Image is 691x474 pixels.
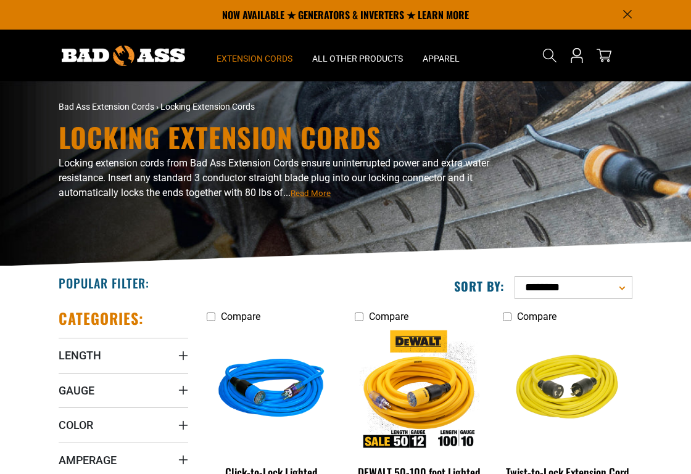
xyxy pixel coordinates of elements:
h2: Popular Filter: [59,275,149,291]
a: Bad Ass Extension Cords [59,102,154,112]
nav: breadcrumbs [59,100,435,113]
span: Extension Cords [217,53,292,64]
span: Length [59,348,101,362]
span: All Other Products [312,53,403,64]
summary: Extension Cords [207,30,302,81]
h2: Categories: [59,309,144,328]
img: blue [205,330,338,450]
summary: Search [540,46,560,65]
span: Gauge [59,383,94,398]
span: › [156,102,159,112]
summary: All Other Products [302,30,413,81]
label: Sort by: [454,278,505,294]
span: Compare [517,311,557,322]
span: Compare [221,311,260,322]
summary: Apparel [413,30,470,81]
summary: Gauge [59,373,188,407]
span: Locking extension cords from Bad Ass Extension Cords ensure uninterrupted power and extra water r... [59,157,489,198]
span: Compare [369,311,408,322]
span: Locking Extension Cords [160,102,255,112]
summary: Color [59,407,188,442]
img: DEWALT 50-100 foot Lighted Click-to-Lock CGM Extension Cord 15A SJTW [353,330,486,450]
h1: Locking Extension Cords [59,124,534,151]
img: Bad Ass Extension Cords [62,46,185,66]
span: Amperage [59,453,117,467]
span: Read More [291,189,331,198]
span: Color [59,418,93,432]
summary: Length [59,338,188,372]
span: Apparel [423,53,460,64]
img: yellow [501,330,634,450]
